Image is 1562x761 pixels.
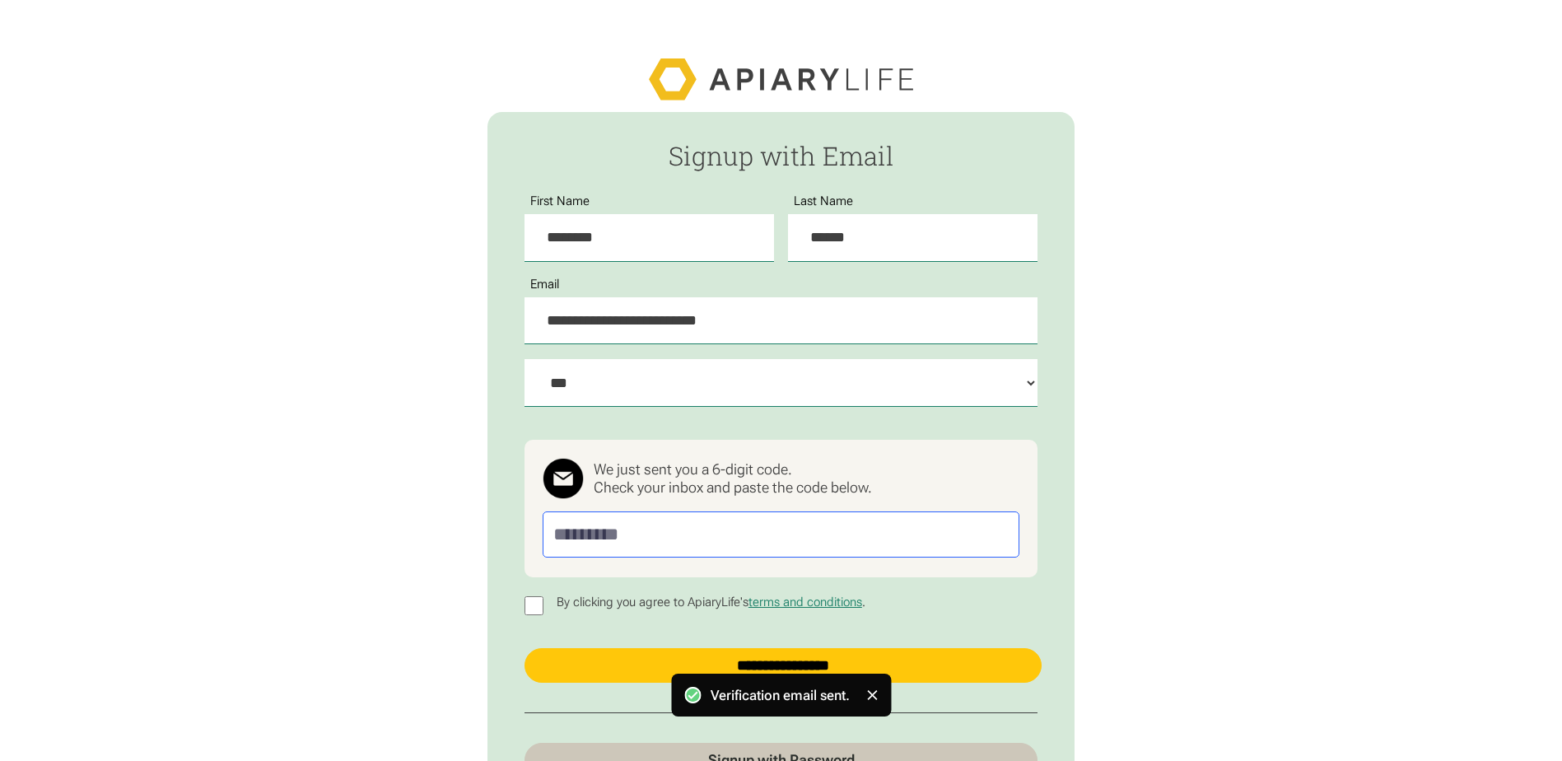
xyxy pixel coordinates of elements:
a: terms and conditions [748,595,862,609]
div: Verification email sent. [711,684,850,707]
h2: Signup with Email [525,142,1037,170]
label: First Name [525,194,595,208]
div: We just sent you a 6-digit code. Check your inbox and paste the code below. [594,460,872,497]
label: Email [525,278,565,292]
p: By clicking you agree to ApiaryLife's . [551,595,871,609]
label: Last Name [788,194,859,208]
